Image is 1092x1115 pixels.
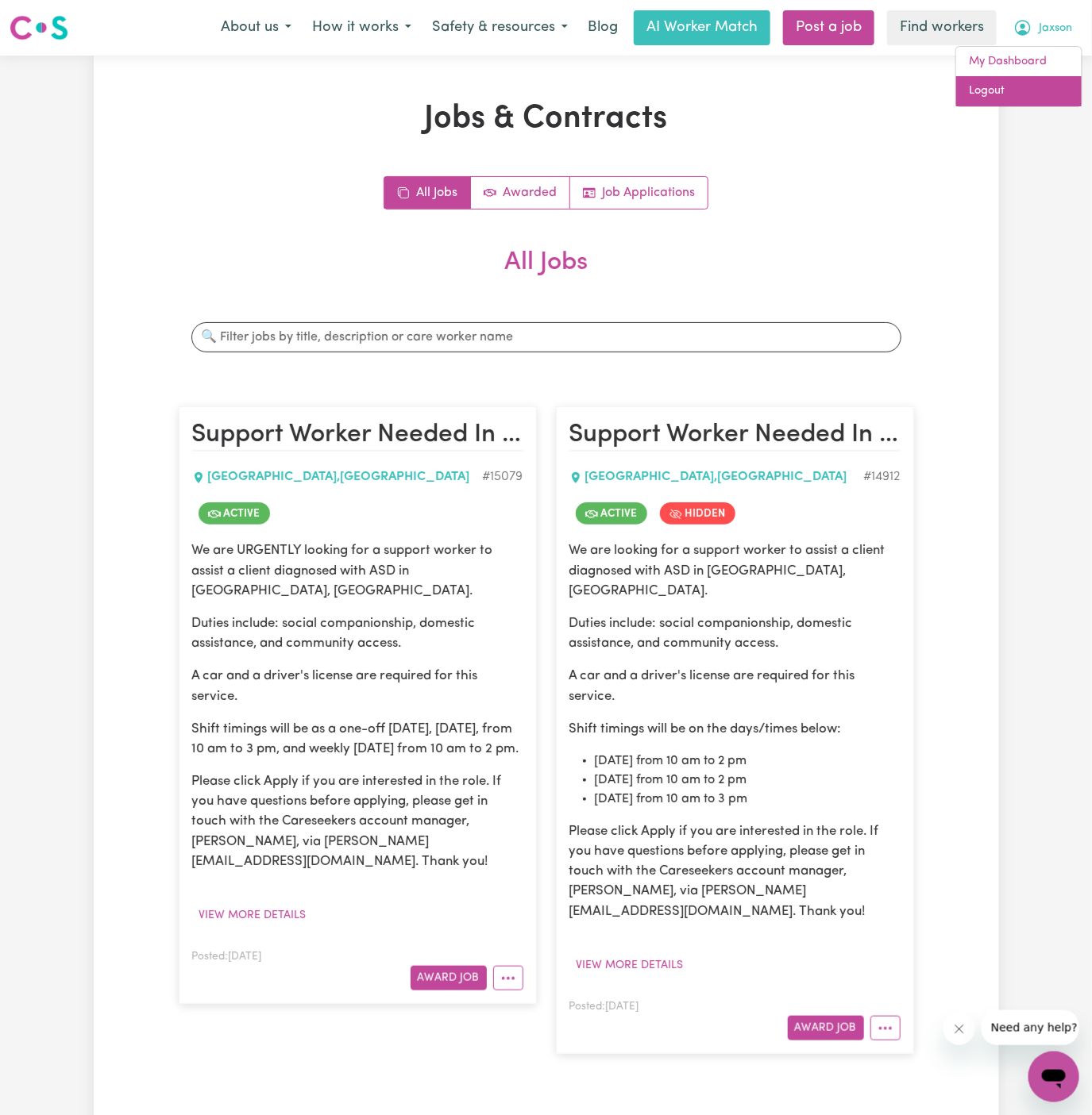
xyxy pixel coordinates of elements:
button: Award Job [411,966,487,990]
span: Posted: [DATE] [192,952,262,962]
a: Blog [578,10,627,45]
a: Logout [956,76,1082,106]
span: Job is active [576,503,647,525]
button: About us [210,11,302,44]
p: A car and a driver's license are required for this service. [569,667,901,706]
p: We are looking for a support worker to assist a client diagnosed with ASD in [GEOGRAPHIC_DATA], [... [569,541,901,602]
p: Please click Apply if you are interested in the role. If you have questions before applying, plea... [192,771,523,871]
button: View more details [192,903,314,928]
img: Careseekers logo [10,13,68,42]
p: We are URGENTLY looking for a support worker to assist a client diagnosed with ASD in [GEOGRAPHIC... [192,541,523,602]
a: Active jobs [471,177,570,209]
button: My Account [1003,11,1082,44]
span: Posted: [DATE] [569,1002,639,1012]
span: Job is hidden [660,503,735,525]
li: [DATE] from 10 am to 3 pm [595,790,901,809]
a: All jobs [384,177,471,209]
p: A car and a driver's license are required for this service. [192,667,523,706]
a: Post a job [783,10,874,45]
iframe: Message from company [982,1010,1079,1045]
div: [GEOGRAPHIC_DATA] , [GEOGRAPHIC_DATA] [192,468,483,487]
h2: All Jobs [179,248,914,303]
h2: Support Worker Needed In Acacia Ridge, QLD [569,420,901,452]
p: Shift timings will be as a one-off [DATE], [DATE], from 10 am to 3 pm, and weekly [DATE] from 10 ... [192,719,523,759]
div: Job ID #14912 [864,468,901,487]
p: Shift timings will be on the days/times below: [569,719,901,739]
button: View more details [569,953,691,978]
button: Safety & resources [422,11,578,44]
span: Job is active [199,503,270,525]
div: Job ID #15079 [483,468,523,487]
a: Find workers [887,10,997,45]
button: How it works [302,11,422,44]
button: Award Job [788,1016,864,1040]
button: More options [870,1016,901,1040]
p: Duties include: social companionship, domestic assistance, and community access. [569,613,901,653]
a: Careseekers logo [10,10,68,46]
iframe: Button to launch messaging window [1028,1052,1079,1102]
a: Job applications [570,177,708,209]
li: [DATE] from 10 am to 2 pm [595,752,901,771]
iframe: Close message [943,1013,975,1045]
div: My Account [955,46,1082,107]
h1: Jobs & Contracts [179,100,914,138]
a: My Dashboard [956,47,1082,77]
a: AI Worker Match [634,10,770,45]
p: Please click Apply if you are interested in the role. If you have questions before applying, plea... [569,821,901,921]
input: 🔍 Filter jobs by title, description or care worker name [191,322,901,352]
div: [GEOGRAPHIC_DATA] , [GEOGRAPHIC_DATA] [569,468,864,487]
li: [DATE] from 10 am to 2 pm [595,771,901,790]
button: More options [493,966,523,990]
p: Duties include: social companionship, domestic assistance, and community access. [192,613,523,653]
span: Jaxson [1039,20,1072,37]
h2: Support Worker Needed In Acacia Ridge, QLD [192,420,523,452]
